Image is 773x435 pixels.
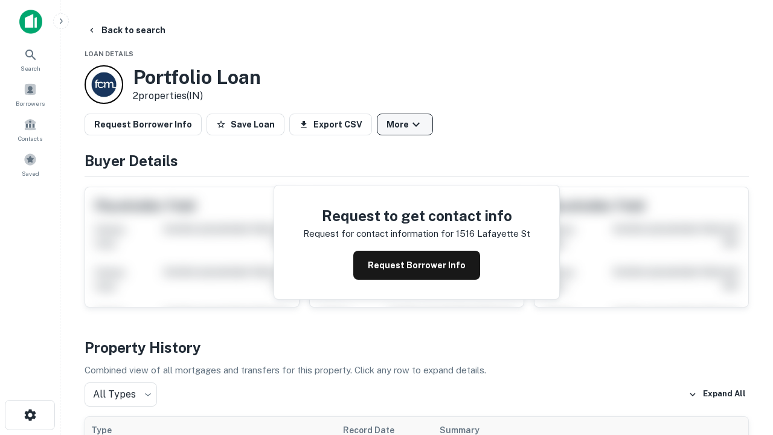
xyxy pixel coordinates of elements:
iframe: Chat Widget [713,300,773,358]
span: Contacts [18,134,42,143]
button: Request Borrower Info [353,251,480,280]
h4: Property History [85,337,749,358]
a: Borrowers [4,78,57,111]
a: Saved [4,148,57,181]
span: Saved [22,169,39,178]
span: Loan Details [85,50,133,57]
button: More [377,114,433,135]
h4: Request to get contact info [303,205,530,227]
button: Expand All [685,385,749,404]
button: Save Loan [207,114,284,135]
p: Combined view of all mortgages and transfers for this property. Click any row to expand details. [85,363,749,378]
h4: Buyer Details [85,150,749,172]
div: All Types [85,382,157,407]
img: capitalize-icon.png [19,10,42,34]
a: Search [4,43,57,76]
button: Export CSV [289,114,372,135]
p: Request for contact information for [303,227,454,241]
span: Search [21,63,40,73]
a: Contacts [4,113,57,146]
button: Request Borrower Info [85,114,202,135]
p: 2 properties (IN) [133,89,261,103]
h3: Portfolio Loan [133,66,261,89]
p: 1516 lafayette st [456,227,530,241]
button: Back to search [82,19,170,41]
span: Borrowers [16,98,45,108]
